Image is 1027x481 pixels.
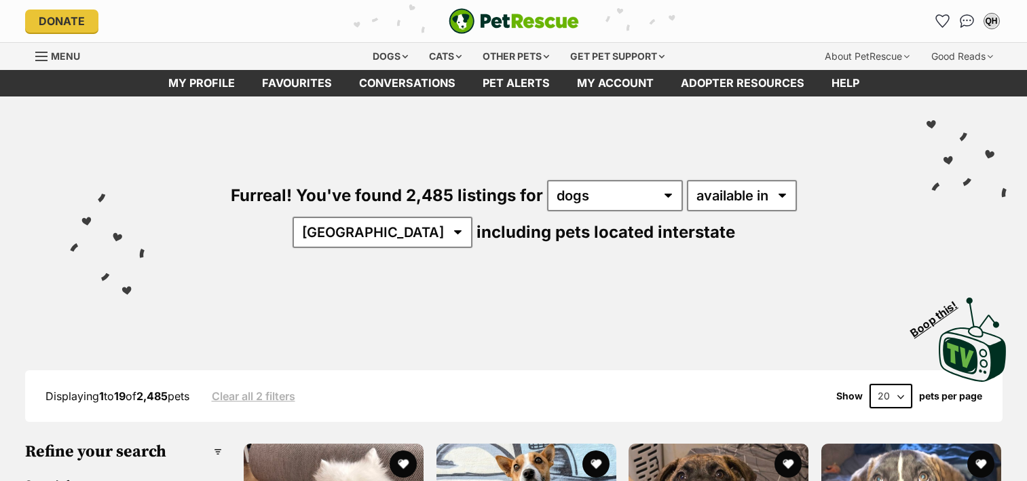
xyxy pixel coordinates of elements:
[45,389,189,403] span: Displaying to of pets
[836,391,863,402] span: Show
[51,50,80,62] span: Menu
[774,450,802,478] button: favourite
[25,442,223,461] h3: Refine your search
[248,70,346,96] a: Favourites
[932,10,1003,32] ul: Account quick links
[818,70,873,96] a: Help
[419,43,471,70] div: Cats
[469,70,563,96] a: Pet alerts
[35,43,90,67] a: Menu
[363,43,417,70] div: Dogs
[114,389,126,403] strong: 19
[582,450,609,478] button: favourite
[25,10,98,33] a: Donate
[981,10,1003,32] button: My account
[815,43,919,70] div: About PetRescue
[667,70,818,96] a: Adopter resources
[136,389,168,403] strong: 2,485
[477,222,735,242] span: including pets located interstate
[473,43,559,70] div: Other pets
[231,185,543,205] span: Furreal! You've found 2,485 listings for
[563,70,667,96] a: My account
[985,14,998,28] div: QH
[99,389,104,403] strong: 1
[939,298,1007,382] img: PetRescue TV logo
[939,285,1007,385] a: Boop this!
[922,43,1003,70] div: Good Reads
[956,10,978,32] a: Conversations
[561,43,674,70] div: Get pet support
[155,70,248,96] a: My profile
[449,8,579,34] img: logo-e224e6f780fb5917bec1dbf3a21bbac754714ae5b6737aabdf751b685950b380.svg
[932,10,954,32] a: Favourites
[346,70,469,96] a: conversations
[967,450,994,478] button: favourite
[960,14,974,28] img: chat-41dd97257d64d25036548639549fe6c8038ab92f7586957e7f3b1b290dea8141.svg
[212,390,295,402] a: Clear all 2 filters
[390,450,417,478] button: favourite
[919,391,982,402] label: pets per page
[908,290,971,339] span: Boop this!
[449,8,579,34] a: PetRescue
